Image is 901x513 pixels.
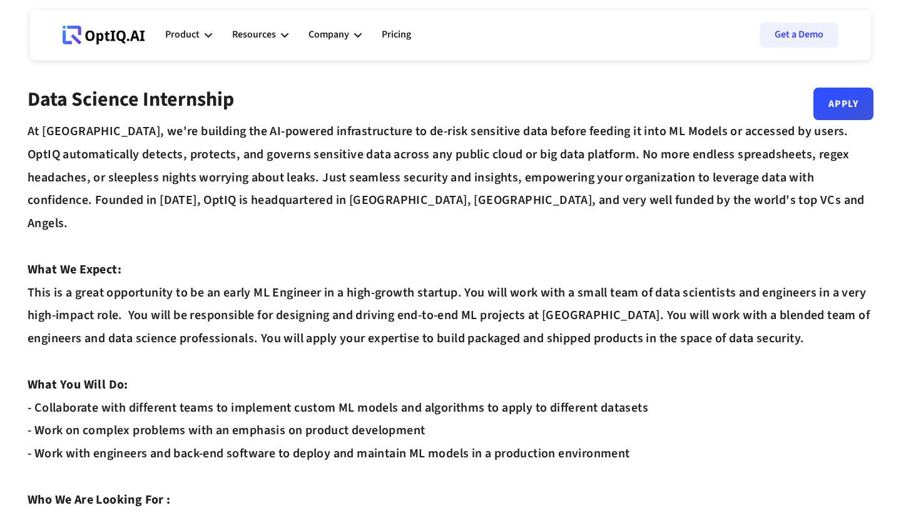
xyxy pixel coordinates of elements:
[760,23,838,48] a: Get a Demo
[63,16,145,54] a: Webflow Homepage
[28,261,121,278] strong: What We Expect:
[165,26,200,43] div: Product
[308,26,349,43] div: Company
[28,376,128,394] strong: What You Will Do:
[382,16,411,54] a: Pricing
[165,16,212,54] div: Product
[28,491,171,509] strong: Who We Are Looking For :
[308,16,362,54] div: Company
[28,85,234,114] strong: Data Science Internship
[232,16,288,54] div: Resources
[813,88,873,120] a: Apply
[232,26,276,43] div: Resources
